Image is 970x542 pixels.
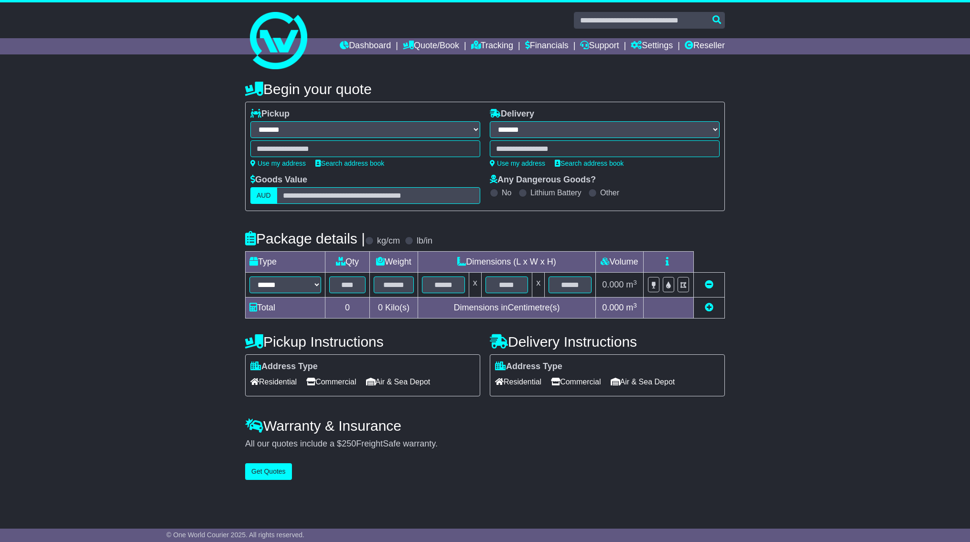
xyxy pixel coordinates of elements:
[403,38,459,54] a: Quote/Book
[495,374,541,389] span: Residential
[325,252,370,273] td: Qty
[471,38,513,54] a: Tracking
[245,439,725,449] div: All our quotes include a $ FreightSafe warranty.
[418,298,595,319] td: Dimensions in Centimetre(s)
[378,303,383,312] span: 0
[705,303,713,312] a: Add new item
[685,38,725,54] a: Reseller
[250,361,318,372] label: Address Type
[246,298,325,319] td: Total
[342,439,356,448] span: 250
[580,38,619,54] a: Support
[245,463,292,480] button: Get Quotes
[250,159,306,167] a: Use my address
[245,81,725,97] h4: Begin your quote
[370,252,418,273] td: Weight
[490,109,534,119] label: Delivery
[245,334,480,350] h4: Pickup Instructions
[325,298,370,319] td: 0
[366,374,431,389] span: Air & Sea Depot
[166,531,304,539] span: © One World Courier 2025. All rights reserved.
[600,188,619,197] label: Other
[418,252,595,273] td: Dimensions (L x W x H)
[595,252,643,273] td: Volume
[370,298,418,319] td: Kilo(s)
[250,187,277,204] label: AUD
[551,374,601,389] span: Commercial
[626,303,637,312] span: m
[525,38,569,54] a: Financials
[306,374,356,389] span: Commercial
[602,280,624,289] span: 0.000
[705,280,713,289] a: Remove this item
[626,280,637,289] span: m
[377,236,400,246] label: kg/cm
[532,273,545,298] td: x
[250,175,307,185] label: Goods Value
[495,361,562,372] label: Address Type
[245,418,725,434] h4: Warranty & Insurance
[417,236,432,246] label: lb/in
[502,188,511,197] label: No
[250,109,290,119] label: Pickup
[315,159,384,167] a: Search address book
[602,303,624,312] span: 0.000
[490,334,725,350] h4: Delivery Instructions
[530,188,582,197] label: Lithium Battery
[631,38,673,54] a: Settings
[633,279,637,286] sup: 3
[246,252,325,273] td: Type
[611,374,675,389] span: Air & Sea Depot
[250,374,297,389] span: Residential
[340,38,391,54] a: Dashboard
[490,175,596,185] label: Any Dangerous Goods?
[469,273,481,298] td: x
[633,302,637,309] sup: 3
[245,231,365,246] h4: Package details |
[555,159,624,167] a: Search address book
[490,159,545,167] a: Use my address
